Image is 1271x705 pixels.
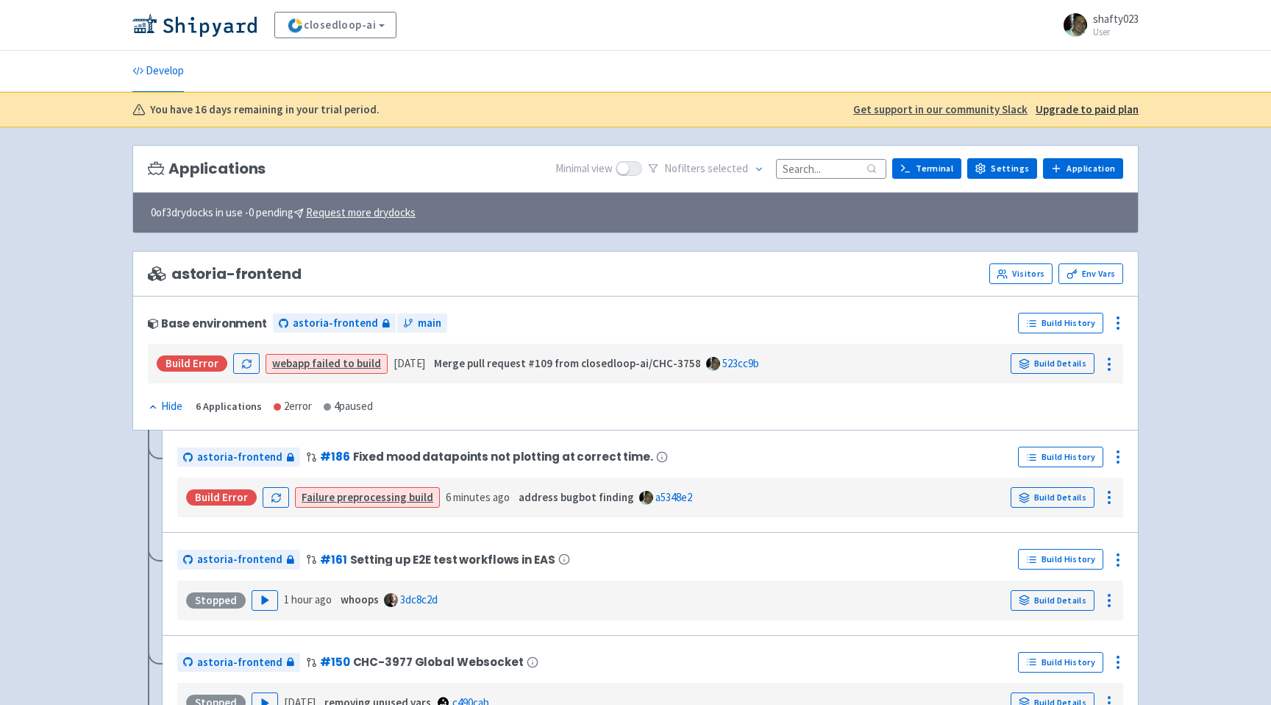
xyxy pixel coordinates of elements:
a: Build History [1018,652,1103,673]
a: Failure preprocessing build [302,490,433,504]
u: Upgrade to paid plan [1036,102,1139,116]
a: Env Vars [1058,263,1123,284]
a: astoria-frontend [177,550,300,570]
span: main [418,315,441,332]
a: closedloop-ai [274,12,396,38]
a: astoria-frontend [177,653,300,673]
a: Build History [1018,313,1103,333]
a: #150 [320,654,350,670]
strong: webapp [272,356,310,370]
span: 0 of 3 drydocks in use - 0 pending [151,205,416,222]
strong: Merge pull request #109 from closedloop-ai/CHC-3758 [434,356,701,370]
time: 1 hour ago [284,592,332,606]
span: astoria-frontend [293,315,378,332]
small: User [1093,27,1139,37]
a: Build Details [1011,353,1094,374]
div: Base environment [148,317,267,330]
u: Get support in our community Slack [853,102,1028,116]
a: shafty023 User [1055,13,1139,37]
span: astoria-frontend [197,551,282,568]
strong: whoops [341,592,379,606]
span: No filter s [664,160,748,177]
span: astoria-frontend [197,654,282,671]
span: shafty023 [1093,12,1139,26]
span: astoria-frontend [148,266,301,283]
a: astoria-frontend [177,447,300,467]
input: Search... [776,159,886,179]
a: Build Details [1011,590,1094,611]
a: Get support in our community Slack [853,102,1028,118]
a: astoria-frontend [273,313,396,333]
a: Terminal [892,158,961,179]
a: Visitors [989,263,1053,284]
a: Application [1043,158,1123,179]
span: selected [708,161,748,175]
a: #186 [320,449,350,464]
a: webapp failed to build [272,356,381,370]
a: Build Details [1011,487,1094,508]
div: Hide [148,398,182,415]
span: CHC-3977 Global Websocket [353,656,524,668]
img: Shipyard logo [132,13,257,37]
span: Fixed mood datapoints not plotting at correct time. [353,450,653,463]
div: 4 paused [324,398,373,415]
div: Build Error [157,355,227,372]
div: Build Error [186,489,257,506]
span: Minimal view [555,160,613,177]
a: Build History [1018,447,1103,467]
b: You have 16 days remaining in your trial period. [150,102,380,118]
span: Setting up E2E test workflows in EAS [350,553,555,566]
time: 6 minutes ago [446,490,510,504]
a: Build History [1018,549,1103,570]
span: astoria-frontend [197,449,282,466]
div: 6 Applications [196,398,262,415]
u: Request more drydocks [306,205,416,219]
div: 2 error [274,398,312,415]
a: #161 [320,552,347,567]
time: [DATE] [394,356,425,370]
strong: address bugbot finding [519,490,634,504]
a: a5348e2 [655,490,692,504]
a: main [397,313,447,333]
a: Settings [967,158,1037,179]
button: Hide [148,398,184,415]
h3: Applications [148,160,266,177]
a: 523cc9b [722,356,759,370]
button: Play [252,590,278,611]
a: Develop [132,51,184,92]
div: Stopped [186,592,246,609]
a: 3dc8c2d [400,592,438,606]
